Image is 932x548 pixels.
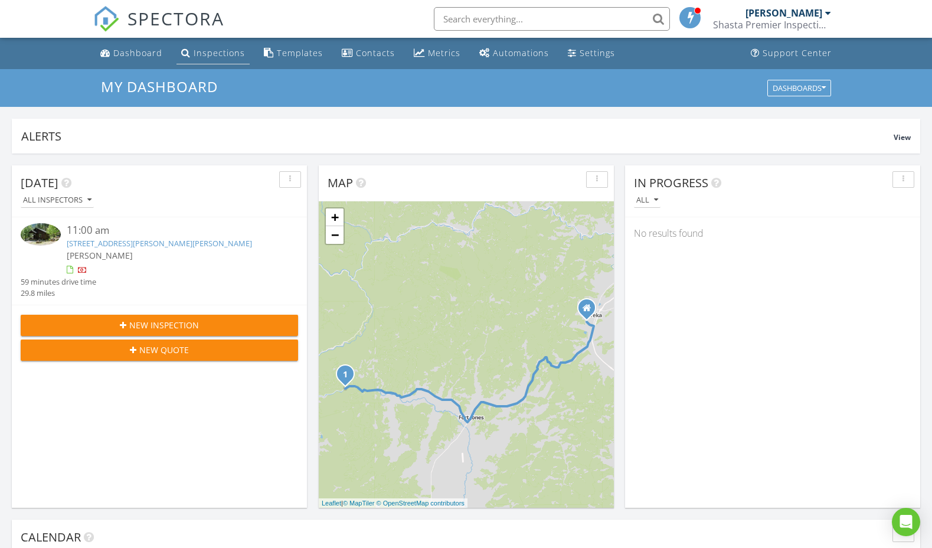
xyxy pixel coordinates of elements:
div: Dashboard [113,47,162,58]
div: 59 minutes drive time [21,276,96,288]
div: Support Center [763,47,832,58]
span: New Quote [139,344,189,356]
a: Zoom out [326,226,344,244]
span: New Inspection [129,319,199,331]
a: Contacts [337,43,400,64]
a: Settings [563,43,620,64]
div: Settings [580,47,615,58]
i: 1 [343,371,348,379]
div: All [636,196,658,204]
img: 9360105%2Fcover_photos%2Fe2ryiTJv50fpcSZCJCxF%2Fsmall.png [21,223,61,246]
span: [DATE] [21,175,58,191]
div: 11:00 am [67,223,275,238]
a: Zoom in [326,208,344,226]
div: 12229 Scott River Rd, Fort Jones, CA 96032 [345,374,352,381]
a: Inspections [176,43,250,64]
div: Alerts [21,128,894,144]
a: Support Center [746,43,836,64]
a: SPECTORA [93,16,224,41]
div: Templates [277,47,323,58]
span: SPECTORA [127,6,224,31]
a: Automations (Basic) [475,43,554,64]
div: [PERSON_NAME] [745,7,822,19]
input: Search everything... [434,7,670,31]
div: Shasta Premier Inspection Group [713,19,831,31]
a: Metrics [409,43,465,64]
a: Leaflet [322,500,341,507]
a: © MapTiler [343,500,375,507]
div: 29.8 miles [21,288,96,299]
span: My Dashboard [101,77,218,96]
a: 11:00 am [STREET_ADDRESS][PERSON_NAME][PERSON_NAME] [PERSON_NAME] 59 minutes drive time 29.8 miles [21,223,298,299]
button: New Inspection [21,315,298,336]
span: Map [328,175,353,191]
a: Templates [259,43,328,64]
span: [PERSON_NAME] [67,250,133,261]
a: © OpenStreetMap contributors [377,500,465,507]
a: [STREET_ADDRESS][PERSON_NAME][PERSON_NAME] [67,238,252,249]
img: The Best Home Inspection Software - Spectora [93,6,119,32]
button: Dashboards [767,80,831,96]
div: Automations [493,47,549,58]
div: Metrics [428,47,460,58]
div: No results found [625,217,920,249]
button: All [634,193,660,208]
div: Open Intercom Messenger [892,508,920,536]
div: Inspections [194,47,245,58]
a: Dashboard [96,43,167,64]
span: View [894,132,911,142]
div: | [319,498,467,508]
button: All Inspectors [21,193,94,208]
span: Calendar [21,529,81,545]
button: New Quote [21,340,298,361]
div: 800 Maryhill Circle, Yreka CA 96097 [587,308,594,315]
div: Dashboards [773,84,826,92]
div: All Inspectors [23,196,91,204]
div: Contacts [356,47,395,58]
span: In Progress [634,175,708,191]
